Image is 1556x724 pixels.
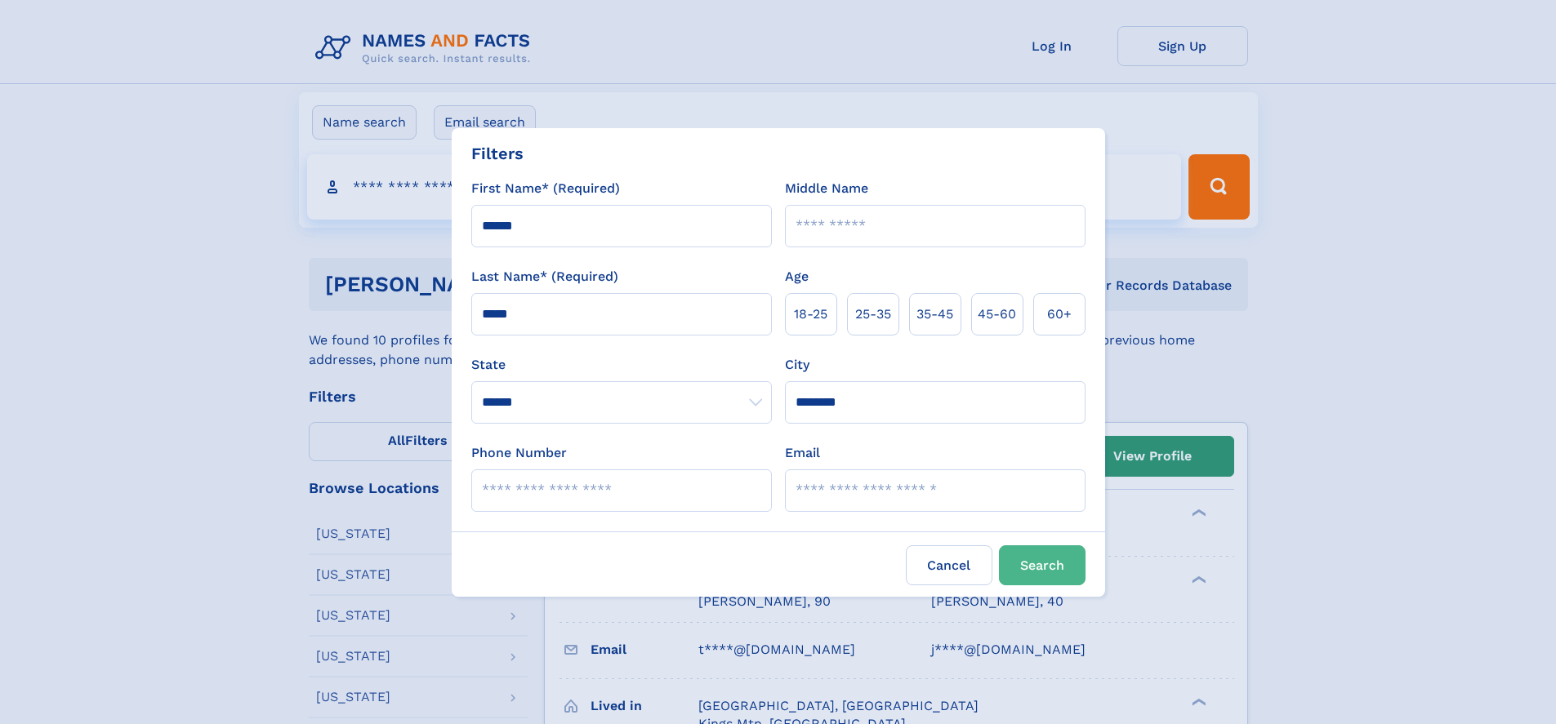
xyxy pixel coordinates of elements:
[785,267,809,286] label: Age
[916,304,953,324] span: 35‑45
[471,179,620,198] label: First Name* (Required)
[785,355,809,375] label: City
[471,141,524,166] div: Filters
[785,443,820,463] label: Email
[785,179,868,198] label: Middle Name
[906,545,992,585] label: Cancel
[471,355,772,375] label: State
[855,304,891,324] span: 25‑35
[471,267,618,286] label: Last Name* (Required)
[471,443,567,463] label: Phone Number
[999,545,1086,585] button: Search
[1047,304,1072,324] span: 60+
[794,304,827,324] span: 18‑25
[978,304,1016,324] span: 45‑60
